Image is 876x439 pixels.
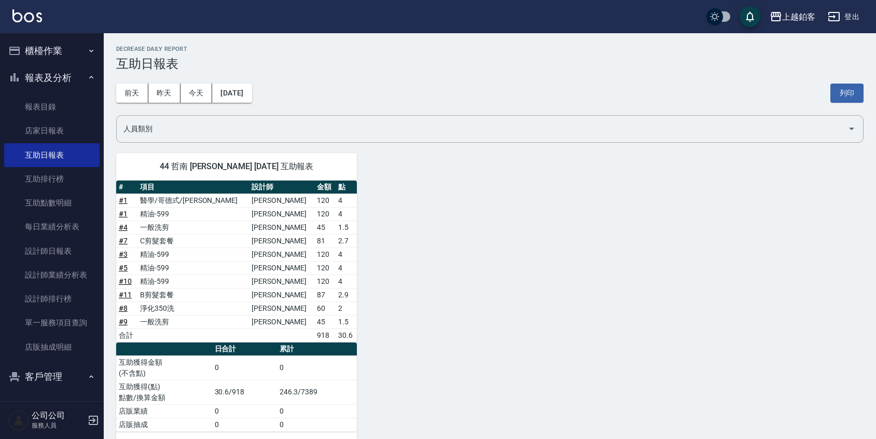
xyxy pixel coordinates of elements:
td: 45 [314,315,336,328]
a: 每日業績分析表 [4,215,100,239]
button: 上越鉑客 [766,6,819,28]
img: Logo [12,9,42,22]
a: #8 [119,304,128,312]
td: 120 [314,207,336,221]
button: save [740,6,760,27]
button: 前天 [116,84,148,103]
a: 互助日報表 [4,143,100,167]
td: 120 [314,261,336,275]
td: 互助獲得金額 (不含點) [116,355,212,380]
td: [PERSON_NAME] [249,275,314,288]
td: 120 [314,194,336,207]
button: 昨天 [148,84,180,103]
td: 45 [314,221,336,234]
h3: 互助日報表 [116,57,864,71]
td: 4 [336,248,357,261]
a: #9 [119,318,128,326]
a: 設計師業績分析表 [4,263,100,287]
th: 設計師 [249,181,314,194]
a: 店家日報表 [4,119,100,143]
button: 客戶管理 [4,363,100,390]
a: 互助點數明細 [4,191,100,215]
div: 上越鉑客 [782,10,815,23]
td: 30.6/918 [212,380,277,404]
td: 店販業績 [116,404,212,418]
a: 單一服務項目查詢 [4,311,100,335]
td: [PERSON_NAME] [249,234,314,248]
td: 精油-599 [137,261,249,275]
a: #3 [119,250,128,258]
a: #1 [119,210,128,218]
h5: 公司公司 [32,410,85,421]
a: 設計師日報表 [4,239,100,263]
td: 精油-599 [137,207,249,221]
td: 4 [336,207,357,221]
th: 金額 [314,181,336,194]
td: 醫學/哥德式/[PERSON_NAME] [137,194,249,207]
td: 2 [336,301,357,315]
td: 店販抽成 [116,418,212,431]
p: 服務人員 [32,421,85,430]
td: 0 [277,418,357,431]
td: [PERSON_NAME] [249,261,314,275]
td: 0 [212,418,277,431]
td: 60 [314,301,336,315]
td: [PERSON_NAME] [249,207,314,221]
td: 精油-599 [137,275,249,288]
td: 0 [212,355,277,380]
button: Open [843,120,860,137]
td: 87 [314,288,336,301]
td: [PERSON_NAME] [249,288,314,301]
td: 一般洗剪 [137,315,249,328]
td: 4 [336,275,357,288]
button: 登出 [824,7,864,26]
a: #11 [119,291,132,299]
a: 店販抽成明細 [4,335,100,359]
td: 30.6 [336,328,357,342]
td: 4 [336,261,357,275]
td: [PERSON_NAME] [249,315,314,328]
a: 互助排行榜 [4,167,100,191]
button: 報表及分析 [4,64,100,91]
td: 120 [314,275,336,288]
td: 2.7 [336,234,357,248]
td: 0 [277,355,357,380]
td: 246.3/7389 [277,380,357,404]
input: 人員名稱 [121,120,843,138]
td: 合計 [116,328,137,342]
button: 列印 [830,84,864,103]
td: [PERSON_NAME] [249,221,314,234]
td: 2.9 [336,288,357,301]
td: [PERSON_NAME] [249,194,314,207]
table: a dense table [116,181,357,342]
td: 918 [314,328,336,342]
h2: Decrease Daily Report [116,46,864,52]
td: [PERSON_NAME] [249,248,314,261]
td: B剪髮套餐 [137,288,249,301]
a: 報表目錄 [4,95,100,119]
th: 日合計 [212,342,277,356]
td: 120 [314,248,336,261]
td: 0 [277,404,357,418]
td: 淨化350洗 [137,301,249,315]
th: 點 [336,181,357,194]
td: 1.5 [336,221,357,234]
td: [PERSON_NAME] [249,301,314,315]
td: 1.5 [336,315,357,328]
a: #1 [119,196,128,204]
a: 客戶列表 [4,394,100,418]
span: 44 哲南 [PERSON_NAME] [DATE] 互助報表 [129,161,344,172]
td: 一般洗剪 [137,221,249,234]
td: 81 [314,234,336,248]
button: 櫃檯作業 [4,37,100,64]
a: #4 [119,223,128,231]
button: [DATE] [212,84,252,103]
td: 精油-599 [137,248,249,261]
td: 4 [336,194,357,207]
button: 今天 [180,84,213,103]
a: #10 [119,277,132,285]
a: 設計師排行榜 [4,287,100,311]
th: 項目 [137,181,249,194]
table: a dense table [116,342,357,432]
td: 互助獲得(點) 點數/換算金額 [116,380,212,404]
